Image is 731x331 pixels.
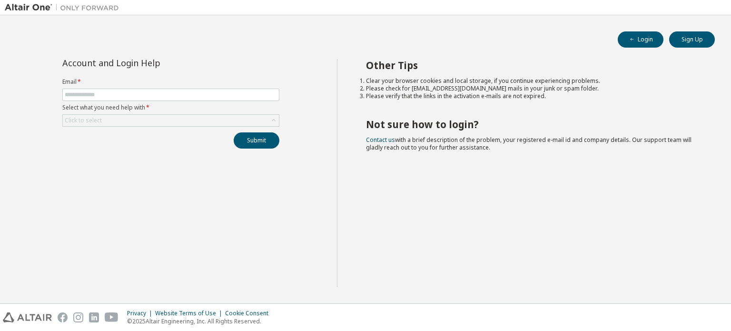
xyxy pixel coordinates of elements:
[62,59,236,67] div: Account and Login Help
[58,312,68,322] img: facebook.svg
[89,312,99,322] img: linkedin.svg
[5,3,124,12] img: Altair One
[366,92,698,100] li: Please verify that the links in the activation e-mails are not expired.
[618,31,663,48] button: Login
[62,78,279,86] label: Email
[366,136,691,151] span: with a brief description of the problem, your registered e-mail id and company details. Our suppo...
[127,317,274,325] p: © 2025 Altair Engineering, Inc. All Rights Reserved.
[234,132,279,149] button: Submit
[3,312,52,322] img: altair_logo.svg
[366,85,698,92] li: Please check for [EMAIL_ADDRESS][DOMAIN_NAME] mails in your junk or spam folder.
[366,136,395,144] a: Contact us
[225,310,274,317] div: Cookie Consent
[366,59,698,71] h2: Other Tips
[63,115,279,126] div: Click to select
[65,117,102,124] div: Click to select
[105,312,119,322] img: youtube.svg
[366,118,698,130] h2: Not sure how to login?
[366,77,698,85] li: Clear your browser cookies and local storage, if you continue experiencing problems.
[127,310,155,317] div: Privacy
[669,31,715,48] button: Sign Up
[155,310,225,317] div: Website Terms of Use
[62,104,279,111] label: Select what you need help with
[73,312,83,322] img: instagram.svg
